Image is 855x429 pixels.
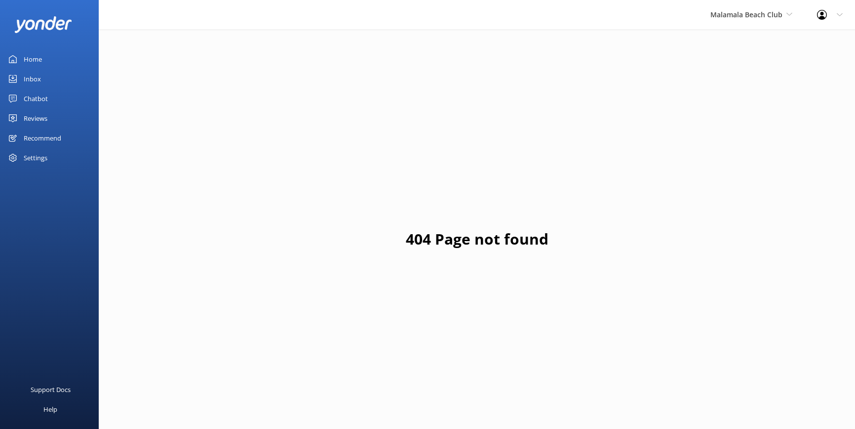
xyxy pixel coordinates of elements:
[24,89,48,108] div: Chatbot
[710,10,782,19] span: Malamala Beach Club
[24,108,47,128] div: Reviews
[24,69,41,89] div: Inbox
[15,16,72,33] img: yonder-white-logo.png
[31,380,71,399] div: Support Docs
[43,399,57,419] div: Help
[24,148,47,168] div: Settings
[24,128,61,148] div: Recommend
[24,49,42,69] div: Home
[406,227,548,251] h1: 404 Page not found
